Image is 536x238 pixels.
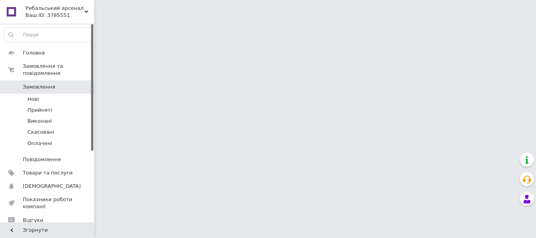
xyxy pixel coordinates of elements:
[23,169,73,176] span: Товари та послуги
[27,118,52,125] span: Виконані
[23,183,81,190] span: [DEMOGRAPHIC_DATA]
[23,217,43,224] span: Відгуки
[26,12,94,19] div: Ваш ID: 3785551
[27,140,52,147] span: Оплачені
[23,84,55,91] span: Замовлення
[27,129,54,136] span: Скасовані
[27,107,52,114] span: Прийняті
[23,63,94,77] span: Замовлення та повідомлення
[26,5,84,12] span: Рибальський арсенал
[27,96,39,103] span: Нові
[23,196,73,210] span: Показники роботи компанії
[4,28,92,42] input: Пошук
[23,156,61,163] span: Повідомлення
[23,49,45,56] span: Головна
